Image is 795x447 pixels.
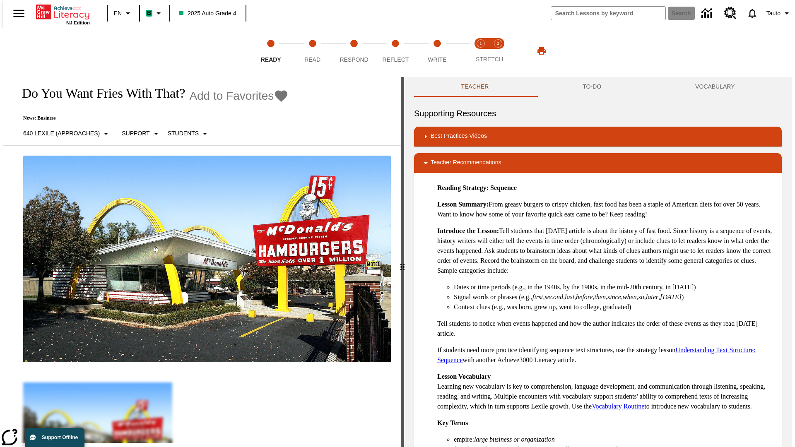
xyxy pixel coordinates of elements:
[469,28,493,74] button: Stretch Read step 1 of 2
[490,184,517,191] strong: Sequence
[164,126,213,141] button: Select Student
[114,9,122,18] span: EN
[454,292,775,302] li: Signal words or phrases (e.g., , , , , , , , , , )
[189,89,289,103] button: Add to Favorites - Do You Want Fries With That?
[437,319,775,339] p: Tell students to notice when events happened and how the author indicates the order of these even...
[189,89,274,103] span: Add to Favorites
[383,56,409,63] span: Reflect
[404,77,792,447] div: activity
[431,132,487,142] p: Best Practices Videos
[719,2,742,24] a: Resource Center, Will open in new tab
[20,126,114,141] button: Select Lexile, 640 Lexile (Approaches)
[23,129,100,138] p: 640 Lexile (Approaches)
[414,153,782,173] div: Teacher Recommendations
[23,156,391,363] img: One of the first McDonald's stores, with the iconic red sign and golden arches.
[340,56,368,63] span: Respond
[330,28,378,74] button: Respond step 3 of 5
[371,28,419,74] button: Reflect step 4 of 5
[565,293,574,300] em: last
[168,129,199,138] p: Students
[766,9,781,18] span: Tauto
[414,77,536,97] button: Teacher
[476,56,503,62] span: STRETCH
[551,7,665,20] input: search field
[122,129,149,138] p: Support
[437,184,489,191] strong: Reading Strategy:
[638,293,644,300] em: so
[437,373,491,380] strong: Lesson Vocabulary
[437,345,775,365] p: If students need more practice identifying sequence text structures, use the strategy lesson with...
[13,115,289,121] p: News: Business
[3,77,401,443] div: reading
[437,419,468,426] strong: Key Terms
[454,282,775,292] li: Dates or time periods (e.g., in the 1940s, by the 1900s, in the mid-20th century, in [DATE])
[607,293,621,300] em: since
[36,3,90,25] div: Home
[497,41,499,46] text: 2
[247,28,295,74] button: Ready step 1 of 5
[414,127,782,147] div: Best Practices Videos
[142,6,167,21] button: Boost Class color is mint green. Change class color
[763,6,795,21] button: Profile/Settings
[13,86,185,101] h1: Do You Want Fries With That?
[288,28,336,74] button: Read step 2 of 5
[594,293,606,300] em: then
[413,28,461,74] button: Write step 5 of 5
[479,41,482,46] text: 1
[474,436,555,443] em: large business or organization
[401,77,404,447] div: Press Enter or Spacebar and then press right and left arrow keys to move the slider
[261,56,281,63] span: Ready
[623,293,637,300] em: when
[576,293,593,300] em: before
[118,126,164,141] button: Scaffolds, Support
[437,226,775,276] p: Tell students that [DATE] article is about the history of fast food. Since history is a sequence ...
[304,56,320,63] span: Read
[25,428,84,447] button: Support Offline
[742,2,763,24] a: Notifications
[414,107,782,120] h6: Supporting Resources
[431,158,501,168] p: Teacher Recommendations
[437,199,775,219] p: From greasy burgers to crispy chicken, fast food has been a staple of American diets for over 50 ...
[437,346,756,363] a: Understanding Text Structure: Sequence
[454,302,775,312] li: Context clues (e.g., was born, grew up, went to college, graduated)
[179,9,236,18] span: 2025 Auto Grade 4
[7,1,31,26] button: Open side menu
[648,77,782,97] button: VOCABULARY
[454,435,775,445] li: empire:
[545,293,563,300] em: second
[437,227,499,234] strong: Introduce the Lesson:
[486,28,510,74] button: Stretch Respond step 2 of 2
[437,201,489,208] strong: Lesson Summary:
[147,8,151,18] span: B
[66,20,90,25] span: NJ Edition
[660,293,682,300] em: [DATE]
[110,6,137,21] button: Language: EN, Select a language
[528,43,555,58] button: Print
[42,435,78,440] span: Support Offline
[437,372,775,411] p: Learning new vocabulary is key to comprehension, language development, and communication through ...
[592,403,644,410] a: Vocabulary Routine
[428,56,446,63] span: Write
[414,77,782,97] div: Instructional Panel Tabs
[646,293,658,300] em: later
[696,2,719,25] a: Data Center
[532,293,543,300] em: first
[536,77,648,97] button: TO-DO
